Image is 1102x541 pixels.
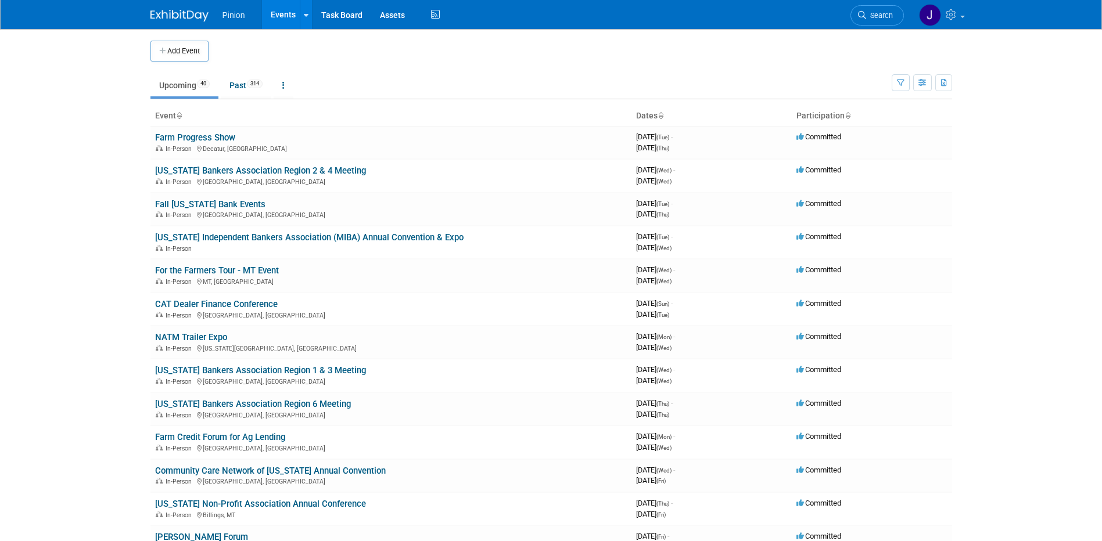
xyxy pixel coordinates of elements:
[631,106,792,126] th: Dates
[656,467,672,474] span: (Wed)
[156,145,163,151] img: In-Person Event
[671,132,673,141] span: -
[166,278,195,286] span: In-Person
[156,412,163,417] img: In-Person Event
[636,176,672,185] span: [DATE]
[667,532,669,540] span: -
[673,466,675,474] span: -
[796,199,841,208] span: Committed
[156,511,163,517] img: In-Person Event
[796,332,841,341] span: Committed
[656,533,666,540] span: (Fri)
[796,232,841,241] span: Committed
[155,376,627,385] div: [GEOGRAPHIC_DATA], [GEOGRAPHIC_DATA]
[166,145,195,153] span: In-Person
[155,443,627,452] div: [GEOGRAPHIC_DATA], [GEOGRAPHIC_DATA]
[656,178,672,185] span: (Wed)
[176,111,182,120] a: Sort by Event Name
[166,511,195,519] span: In-Person
[155,510,627,519] div: Billings, MT
[796,432,841,441] span: Committed
[656,378,672,384] span: (Wed)
[636,165,675,174] span: [DATE]
[156,178,163,184] img: In-Person Event
[636,376,672,385] span: [DATE]
[166,345,195,352] span: In-Person
[155,410,627,419] div: [GEOGRAPHIC_DATA], [GEOGRAPHIC_DATA]
[156,245,163,251] img: In-Person Event
[156,478,163,484] img: In-Person Event
[673,432,675,441] span: -
[166,211,195,219] span: In-Person
[166,312,195,319] span: In-Person
[155,332,227,342] a: NATM Trailer Expo
[155,143,627,153] div: Decatur, [GEOGRAPHIC_DATA]
[166,245,195,253] span: In-Person
[636,399,673,407] span: [DATE]
[166,478,195,485] span: In-Person
[673,265,675,274] span: -
[636,343,672,352] span: [DATE]
[656,145,669,152] span: (Thu)
[656,245,672,251] span: (Wed)
[156,445,163,450] img: In-Person Event
[671,499,673,507] span: -
[796,499,841,507] span: Committed
[656,312,669,318] span: (Tue)
[155,343,627,352] div: [US_STATE][GEOGRAPHIC_DATA], [GEOGRAPHIC_DATA]
[166,178,195,186] span: In-Person
[850,5,904,26] a: Search
[155,276,627,286] div: MT, [GEOGRAPHIC_DATA]
[636,499,673,507] span: [DATE]
[155,310,627,319] div: [GEOGRAPHIC_DATA], [GEOGRAPHIC_DATA]
[673,365,675,374] span: -
[156,211,163,217] img: In-Person Event
[636,199,673,208] span: [DATE]
[636,332,675,341] span: [DATE]
[166,412,195,419] span: In-Person
[673,332,675,341] span: -
[656,412,669,418] span: (Thu)
[155,232,464,243] a: [US_STATE] Independent Bankers Association (MIBA) Annual Convention & Expo
[796,399,841,407] span: Committed
[671,399,673,407] span: -
[845,111,850,120] a: Sort by Participation Type
[636,276,672,285] span: [DATE]
[919,4,941,26] img: Jennifer Plumisto
[656,301,669,307] span: (Sun)
[656,201,669,207] span: (Tue)
[671,199,673,208] span: -
[222,10,245,20] span: Pinion
[796,365,841,374] span: Committed
[150,10,209,21] img: ExhibitDay
[150,74,218,96] a: Upcoming40
[656,367,672,373] span: (Wed)
[636,443,672,452] span: [DATE]
[656,278,672,284] span: (Wed)
[796,299,841,308] span: Committed
[150,106,631,126] th: Event
[636,410,669,419] span: [DATE]
[656,267,672,273] span: (Wed)
[636,365,675,374] span: [DATE]
[636,265,675,274] span: [DATE]
[636,466,675,474] span: [DATE]
[866,11,893,20] span: Search
[636,243,672,252] span: [DATE]
[636,510,666,518] span: [DATE]
[656,134,669,140] span: (Tue)
[155,399,351,409] a: [US_STATE] Bankers Association Region 6 Meeting
[636,476,666,485] span: [DATE]
[636,432,675,441] span: [DATE]
[155,132,235,143] a: Farm Progress Show
[636,210,669,218] span: [DATE]
[656,167,672,174] span: (Wed)
[796,466,841,474] span: Committed
[166,378,195,385] span: In-Person
[796,265,841,274] span: Committed
[636,132,673,141] span: [DATE]
[155,165,366,176] a: [US_STATE] Bankers Association Region 2 & 4 Meeting
[197,80,210,88] span: 40
[155,466,386,476] a: Community Care Network of [US_STATE] Annual Convention
[671,232,673,241] span: -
